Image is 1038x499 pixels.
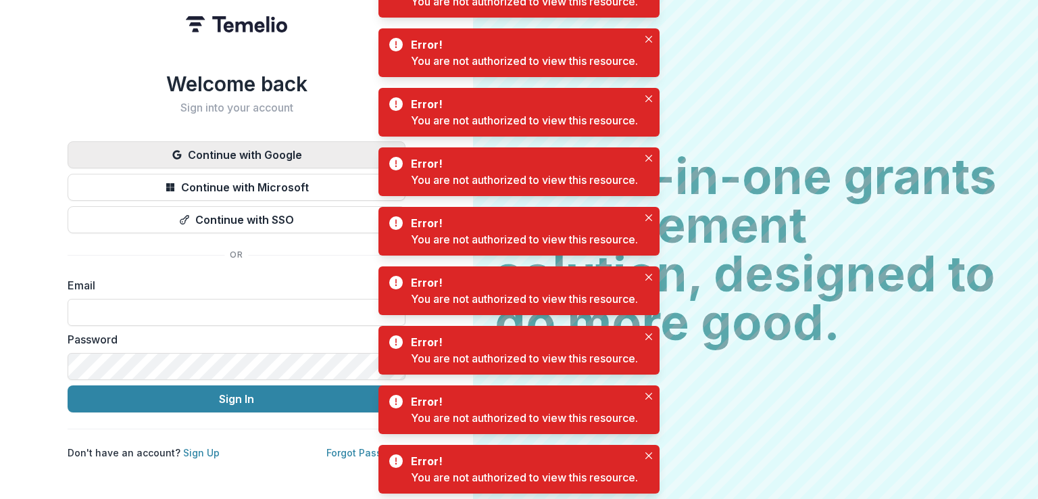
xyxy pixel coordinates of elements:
[411,453,633,469] div: Error!
[411,112,638,128] div: You are not authorized to view this resource.
[411,350,638,366] div: You are not authorized to view this resource.
[641,448,657,464] button: Close
[411,275,633,291] div: Error!
[641,269,657,285] button: Close
[641,150,657,166] button: Close
[68,385,405,412] button: Sign In
[411,215,633,231] div: Error!
[411,394,633,410] div: Error!
[186,16,287,32] img: Temelio
[641,210,657,226] button: Close
[411,231,638,247] div: You are not authorized to view this resource.
[411,410,638,426] div: You are not authorized to view this resource.
[183,447,220,458] a: Sign Up
[68,101,405,114] h2: Sign into your account
[641,388,657,404] button: Close
[68,206,405,233] button: Continue with SSO
[641,31,657,47] button: Close
[68,446,220,460] p: Don't have an account?
[411,37,633,53] div: Error!
[411,291,638,307] div: You are not authorized to view this resource.
[411,172,638,188] div: You are not authorized to view this resource.
[641,91,657,107] button: Close
[411,156,633,172] div: Error!
[68,174,405,201] button: Continue with Microsoft
[641,329,657,345] button: Close
[68,141,405,168] button: Continue with Google
[411,53,638,69] div: You are not authorized to view this resource.
[68,277,397,293] label: Email
[411,334,633,350] div: Error!
[68,331,397,348] label: Password
[411,469,638,485] div: You are not authorized to view this resource.
[326,447,405,458] a: Forgot Password
[68,72,405,96] h1: Welcome back
[411,96,633,112] div: Error!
